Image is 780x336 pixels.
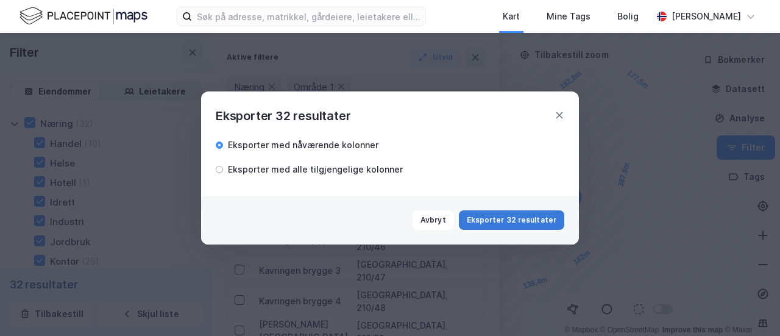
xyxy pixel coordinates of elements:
div: Eksporter med nåværende kolonner [228,138,378,152]
div: Bolig [617,9,639,24]
div: Kart [503,9,520,24]
div: [PERSON_NAME] [672,9,741,24]
button: Avbryt [413,210,454,230]
div: Eksporter med alle tilgjengelige kolonner [228,162,403,177]
img: logo.f888ab2527a4732fd821a326f86c7f29.svg [19,5,147,27]
div: Eksporter 32 resultater [216,106,350,126]
div: Mine Tags [547,9,590,24]
iframe: Chat Widget [719,277,780,336]
button: Eksporter 32 resultater [459,210,564,230]
input: Søk på adresse, matrikkel, gårdeiere, leietakere eller personer [192,7,425,26]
